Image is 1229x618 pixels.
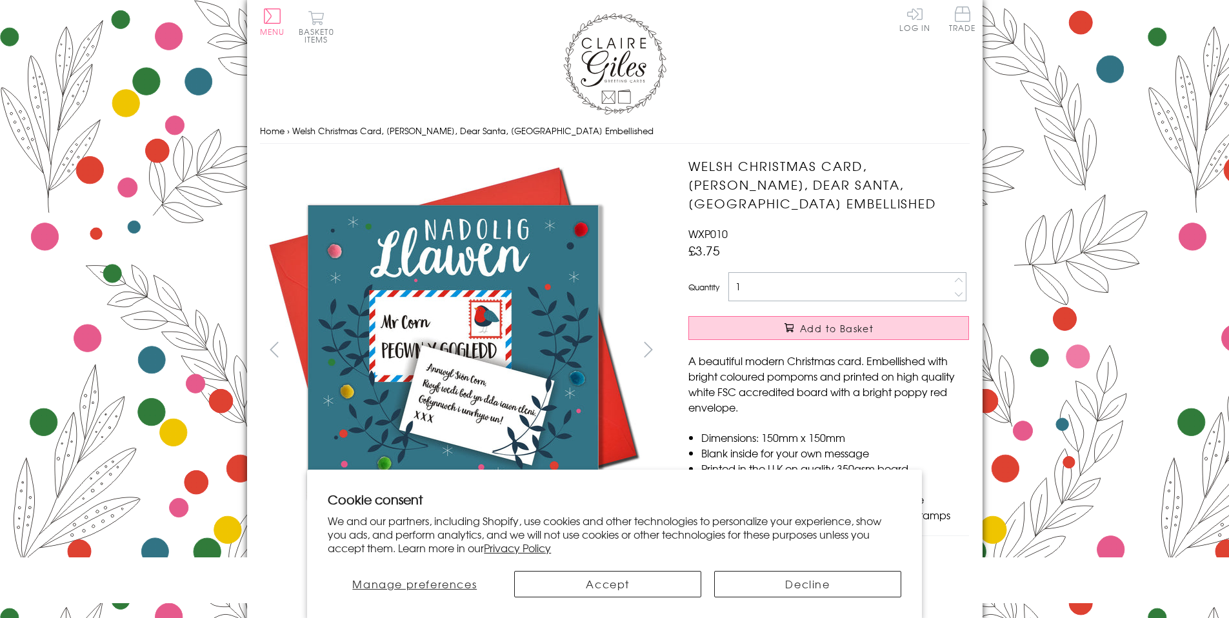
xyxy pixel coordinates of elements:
span: Welsh Christmas Card, [PERSON_NAME], Dear Santa, [GEOGRAPHIC_DATA] Embellished [292,125,654,137]
li: Dimensions: 150mm x 150mm [701,430,969,445]
img: Welsh Christmas Card, Nadolig Llawen, Dear Santa, Pompom Embellished [663,157,1050,544]
img: Claire Giles Greetings Cards [563,13,666,115]
span: WXP010 [688,226,728,241]
button: next [634,335,663,364]
button: Add to Basket [688,316,969,340]
button: Manage preferences [328,571,501,597]
span: Add to Basket [800,322,874,335]
a: Trade [949,6,976,34]
span: Menu [260,26,285,37]
button: Menu [260,8,285,35]
label: Quantity [688,281,719,293]
li: Blank inside for your own message [701,445,969,461]
a: Privacy Policy [484,540,551,555]
span: 0 items [305,26,334,45]
h1: Welsh Christmas Card, [PERSON_NAME], Dear Santa, [GEOGRAPHIC_DATA] Embellished [688,157,969,212]
a: Home [260,125,285,137]
nav: breadcrumbs [260,118,970,145]
p: A beautiful modern Christmas card. Embellished with bright coloured pompoms and printed on high q... [688,353,969,415]
button: prev [260,335,289,364]
h2: Cookie consent [328,490,901,508]
button: Basket0 items [299,10,334,43]
span: Trade [949,6,976,32]
button: Decline [714,571,901,597]
p: We and our partners, including Shopify, use cookies and other technologies to personalize your ex... [328,514,901,554]
li: Printed in the U.K on quality 350gsm board [701,461,969,476]
a: Log In [899,6,930,32]
span: › [287,125,290,137]
span: Manage preferences [352,576,477,592]
img: Welsh Christmas Card, Nadolig Llawen, Dear Santa, Pompom Embellished [259,157,646,544]
span: £3.75 [688,241,720,259]
button: Accept [514,571,701,597]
